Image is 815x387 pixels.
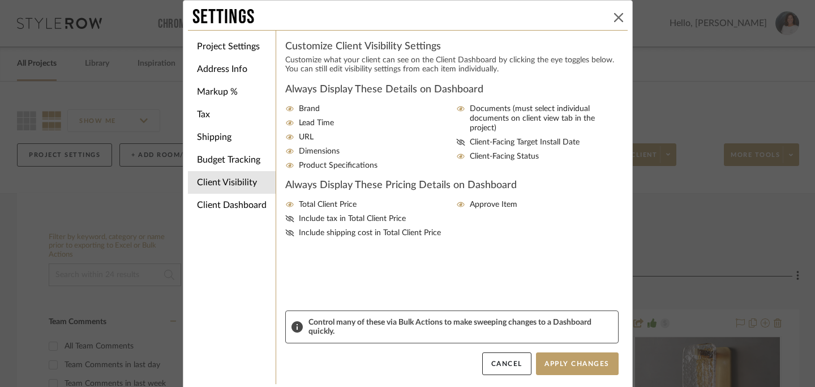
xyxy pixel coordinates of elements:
span: Lead Time [299,118,334,128]
span: Include shipping cost in Total Client Price [299,228,441,238]
h4: Customize Client Visibility Settings [285,40,619,53]
h4: Always Display These Details on Dashboard [285,83,619,96]
span: Documents (must select individual documents on client view tab in the project) [470,104,623,133]
span: Dimensions [299,147,340,156]
span: Total Client Price [299,200,357,210]
span: Brand [299,104,320,114]
span: Product Specifications [299,161,378,171]
span: Include tax in Total Client Price [299,214,406,224]
li: Shipping [188,126,276,148]
button: Apply Changes [536,352,619,375]
h4: Always Display These Pricing Details on Dashboard [285,178,619,192]
span: Control many of these via Bulk Actions to make sweeping changes to a Dashboard quickly. [308,318,612,336]
span: Client-Facing Status [470,152,539,161]
p: Customize what your client can see on the Client Dashboard by clicking the eye toggles below. You... [285,56,619,74]
div: Settings [192,5,610,30]
button: Cancel [482,352,531,375]
span: Approve Item [470,200,517,210]
li: Client Dashboard [188,194,276,216]
li: Tax [188,103,276,126]
span: Client-Facing Target Install Date [470,138,580,147]
li: Address Info [188,58,276,80]
li: Budget Tracking [188,148,276,171]
li: Client Visibility [188,171,276,194]
span: URL [299,133,314,142]
li: Project Settings [188,35,276,58]
li: Markup % [188,80,276,103]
